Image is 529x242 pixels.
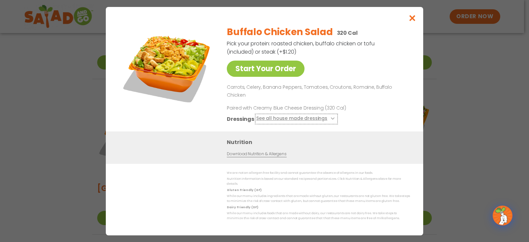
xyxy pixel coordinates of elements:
[402,7,423,29] button: Close modal
[227,176,410,187] p: Nutrition information is based on our standard recipes and portion sizes. Click Nutrition & Aller...
[227,170,410,175] p: We are not an allergen free facility and cannot guarantee the absence of allergens in our foods.
[227,104,349,111] p: Paired with Creamy Blue Cheese Dressing (320 Cal)
[337,29,358,37] p: 320 Cal
[227,115,254,123] h3: Dressings
[493,206,512,225] img: wpChatIcon
[227,39,376,56] p: Pick your protein: roasted chicken, buffalo chicken or tofu (included) or steak (+$1.20)
[256,115,337,123] button: See all house made dressings
[227,211,410,221] p: While our menu includes foods that are made without dairy, our restaurants are not dairy free. We...
[227,188,261,192] strong: Gluten Friendly (GF)
[227,61,305,77] a: Start Your Order
[121,20,213,113] img: Featured product photo for Buffalo Chicken Salad
[227,83,407,99] p: Carrots, Celery, Banana Peppers, Tomatoes, Croutons, Romaine, Buffalo Chicken
[227,194,410,204] p: While our menu includes ingredients that are made without gluten, our restaurants are not gluten ...
[227,25,333,39] h2: Buffalo Chicken Salad
[227,151,286,157] a: Download Nutrition & Allergens
[227,138,413,146] h3: Nutrition
[227,205,258,209] strong: Dairy Friendly (DF)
